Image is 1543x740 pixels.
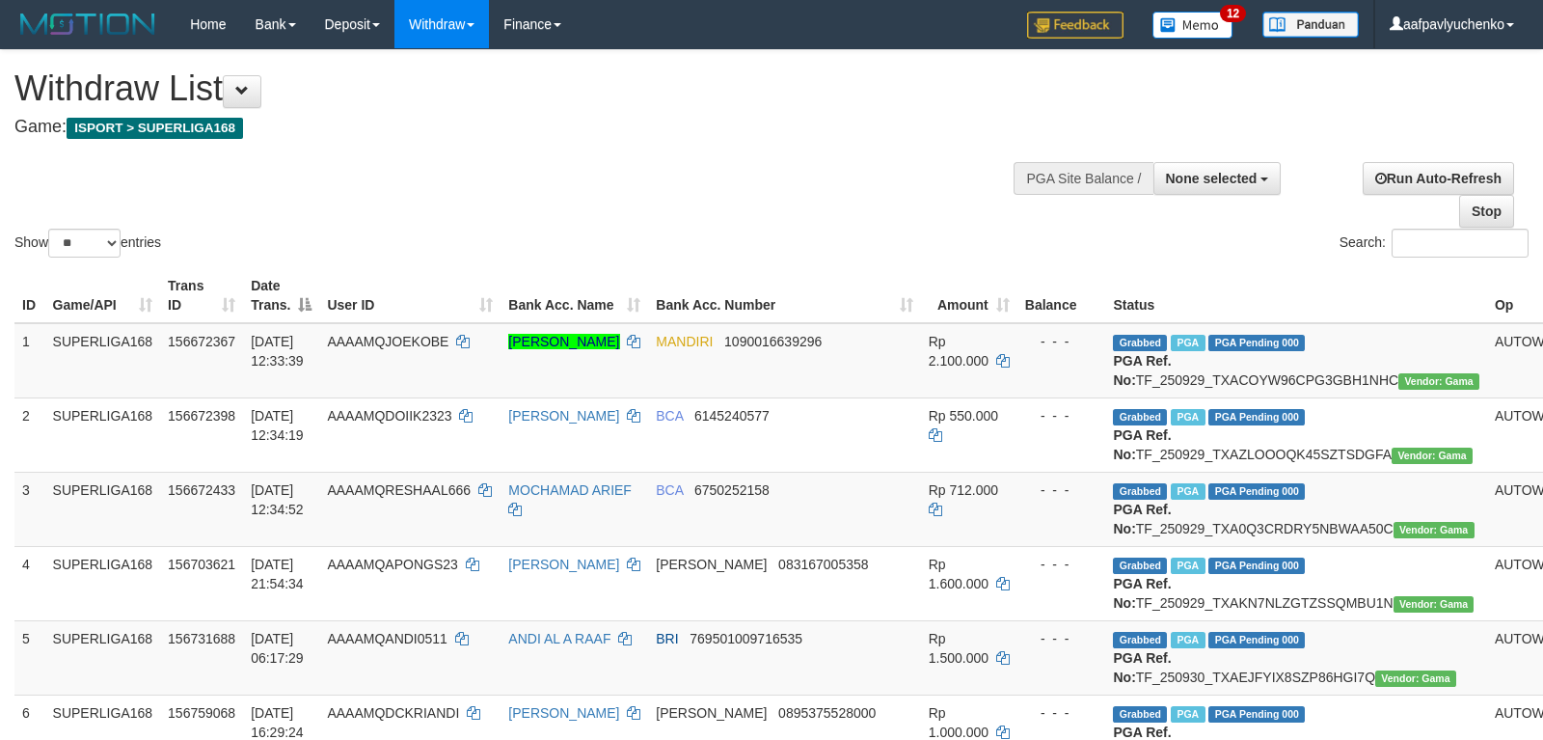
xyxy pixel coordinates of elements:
[1017,268,1106,323] th: Balance
[929,408,998,424] span: Rp 550.000
[14,10,161,39] img: MOTION_logo.png
[243,268,319,323] th: Date Trans.: activate to sort column descending
[690,631,802,646] span: Copy 769501009716535 to clipboard
[14,268,45,323] th: ID
[168,482,235,498] span: 156672433
[1014,162,1152,195] div: PGA Site Balance /
[778,705,876,721] span: Copy 0895375528000 to clipboard
[1166,171,1258,186] span: None selected
[1113,409,1167,425] span: Grabbed
[14,323,45,398] td: 1
[168,631,235,646] span: 156731688
[1113,427,1171,462] b: PGA Ref. No:
[1113,353,1171,388] b: PGA Ref. No:
[1113,483,1167,500] span: Grabbed
[168,408,235,424] span: 156672398
[694,408,770,424] span: Copy 6145240577 to clipboard
[251,408,304,443] span: [DATE] 12:34:19
[160,268,243,323] th: Trans ID: activate to sort column ascending
[14,397,45,472] td: 2
[327,408,451,424] span: AAAAMQDOIIK2323
[168,705,235,721] span: 156759068
[14,546,45,620] td: 4
[1153,162,1282,195] button: None selected
[1363,162,1514,195] a: Run Auto-Refresh
[1375,671,1456,687] span: Vendor URL: https://trx31.1velocity.biz
[1171,409,1205,425] span: Marked by aafsoycanthlai
[1394,522,1475,538] span: Vendor URL: https://trx31.1velocity.biz
[1171,632,1205,648] span: Marked by aafromsomean
[251,334,304,369] span: [DATE] 12:33:39
[1113,576,1171,611] b: PGA Ref. No:
[1171,483,1205,500] span: Marked by aafsoycanthlai
[1459,195,1514,228] a: Stop
[1171,335,1205,351] span: Marked by aafsengchandara
[251,482,304,517] span: [DATE] 12:34:52
[694,482,770,498] span: Copy 6750252158 to clipboard
[1105,323,1486,398] td: TF_250929_TXACOYW96CPG3GBH1NHC
[1113,558,1167,574] span: Grabbed
[1220,5,1246,22] span: 12
[327,631,447,646] span: AAAAMQANDI0511
[251,705,304,740] span: [DATE] 16:29:24
[648,268,920,323] th: Bank Acc. Number: activate to sort column ascending
[1025,629,1098,648] div: - - -
[1113,502,1171,536] b: PGA Ref. No:
[1113,335,1167,351] span: Grabbed
[14,229,161,258] label: Show entries
[1208,483,1305,500] span: PGA Pending
[45,397,161,472] td: SUPERLIGA168
[1208,335,1305,351] span: PGA Pending
[327,705,459,721] span: AAAAMQDCKRIANDI
[929,334,988,369] span: Rp 2.100.000
[45,546,161,620] td: SUPERLIGA168
[508,705,619,721] a: [PERSON_NAME]
[1392,229,1529,258] input: Search:
[508,557,619,572] a: [PERSON_NAME]
[656,408,683,424] span: BCA
[1027,12,1123,39] img: Feedback.jpg
[251,631,304,666] span: [DATE] 06:17:29
[14,118,1010,137] h4: Game:
[45,323,161,398] td: SUPERLIGA168
[1025,406,1098,425] div: - - -
[14,620,45,695] td: 5
[1105,397,1486,472] td: TF_250929_TXAZLOOOQK45SZTSDGFA
[1025,332,1098,351] div: - - -
[1394,596,1475,613] span: Vendor URL: https://trx31.1velocity.biz
[1208,632,1305,648] span: PGA Pending
[1113,650,1171,685] b: PGA Ref. No:
[1105,268,1486,323] th: Status
[1105,620,1486,695] td: TF_250930_TXAEJFYIX8SZP86HGI7Q
[929,482,998,498] span: Rp 712.000
[656,557,767,572] span: [PERSON_NAME]
[921,268,1017,323] th: Amount: activate to sort column ascending
[251,557,304,591] span: [DATE] 21:54:34
[508,408,619,424] a: [PERSON_NAME]
[45,268,161,323] th: Game/API: activate to sort column ascending
[1208,409,1305,425] span: PGA Pending
[1262,12,1359,38] img: panduan.png
[656,482,683,498] span: BCA
[327,557,457,572] span: AAAAMQAPONGS23
[319,268,501,323] th: User ID: activate to sort column ascending
[168,557,235,572] span: 156703621
[45,472,161,546] td: SUPERLIGA168
[1025,480,1098,500] div: - - -
[168,334,235,349] span: 156672367
[1105,546,1486,620] td: TF_250929_TXAKN7NLZGTZSSQMBU1N
[1208,706,1305,723] span: PGA Pending
[14,69,1010,108] h1: Withdraw List
[14,472,45,546] td: 3
[1392,448,1473,464] span: Vendor URL: https://trx31.1velocity.biz
[1025,555,1098,574] div: - - -
[778,557,868,572] span: Copy 083167005358 to clipboard
[1171,558,1205,574] span: Marked by aafchhiseyha
[1152,12,1233,39] img: Button%20Memo.svg
[656,705,767,721] span: [PERSON_NAME]
[508,334,619,349] a: [PERSON_NAME]
[656,631,678,646] span: BRI
[327,334,448,349] span: AAAAMQJOEKOBE
[1208,558,1305,574] span: PGA Pending
[1113,632,1167,648] span: Grabbed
